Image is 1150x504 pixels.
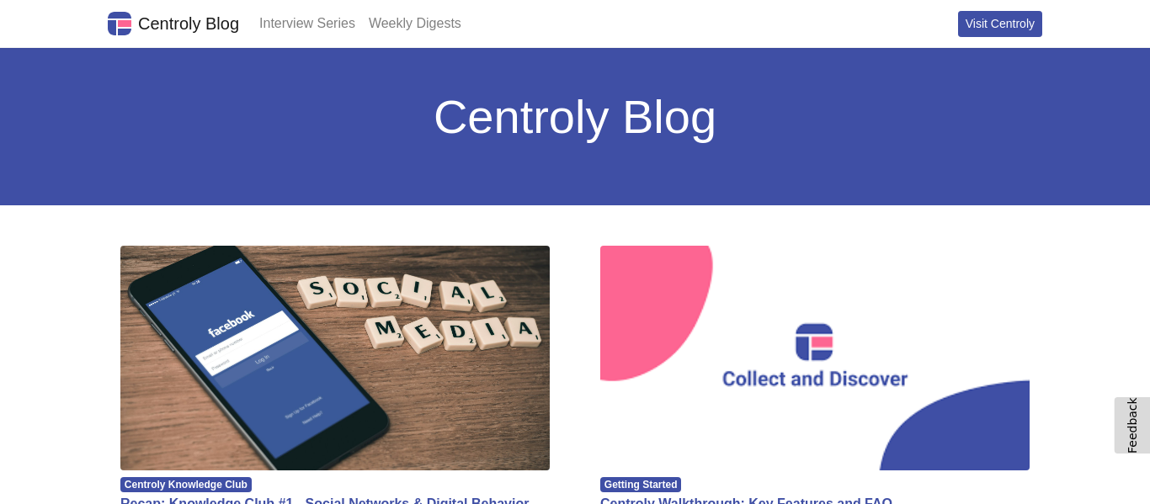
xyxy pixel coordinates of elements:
span: Centroly Knowledge Club [120,477,252,492]
a: Visit Centroly [958,11,1042,37]
a: Getting Started [600,476,681,491]
span: Feedback [1126,397,1139,454]
a: Weekly Digests [362,7,468,40]
img: Centroly [108,12,131,35]
a: Centroly Blog [108,7,239,40]
a: Centroly Knowledge Club [120,476,252,491]
span: Getting Started [600,477,681,492]
h1: Centroly Blog [108,88,1042,145]
a: Interview Series [253,7,362,40]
